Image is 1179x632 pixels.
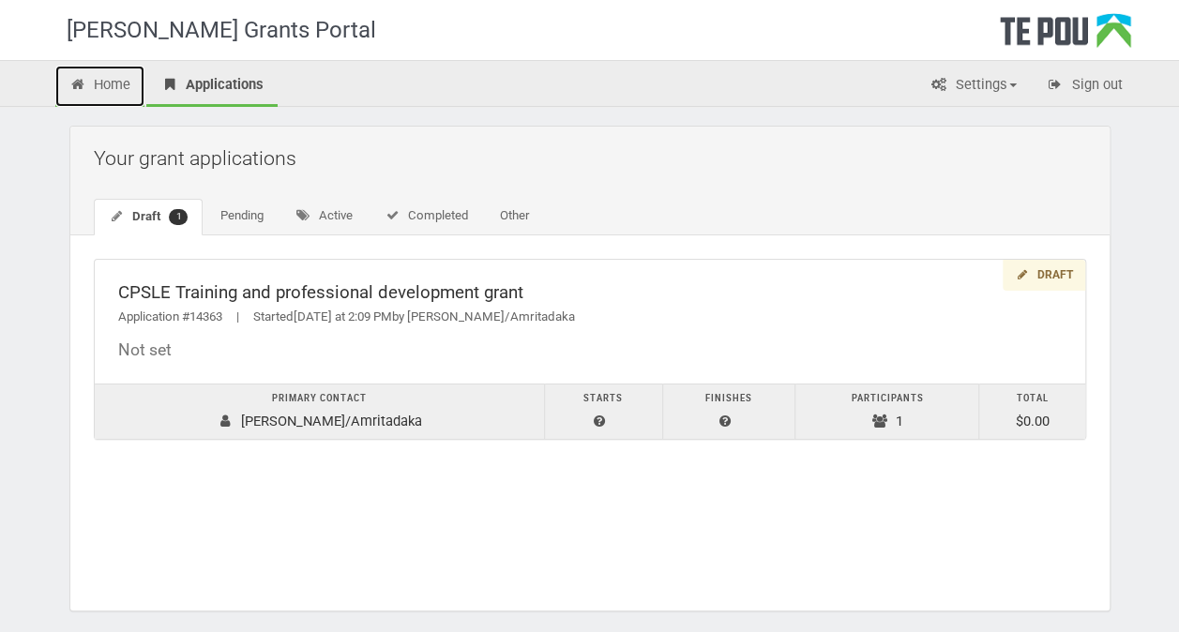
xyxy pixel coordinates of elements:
h2: Your grant applications [94,136,1096,180]
span: | [222,309,253,324]
a: Completed [369,199,482,234]
span: 1 [169,209,188,225]
a: Settings [916,66,1031,107]
td: [PERSON_NAME]/Amritadaka [95,384,545,439]
a: Applications [146,66,278,107]
div: Participants [805,389,969,409]
span: [DATE] at 2:09 PM [294,309,392,324]
a: Active [280,199,367,234]
a: Home [55,66,145,107]
div: Draft [1003,260,1084,291]
a: Pending [204,199,278,234]
div: Application #14363 Started by [PERSON_NAME]/Amritadaka [118,308,1062,327]
a: Other [484,199,543,234]
div: Finishes [673,389,786,409]
a: Draft [94,199,204,235]
td: 1 [795,384,979,439]
div: Te Pou Logo [1000,13,1131,60]
div: Not set [118,340,1062,360]
div: Primary contact [104,389,535,409]
td: $0.00 [979,384,1085,439]
div: Total [989,389,1075,409]
a: Sign out [1033,66,1137,107]
div: CPSLE Training and professional development grant [118,283,1062,303]
div: Starts [554,389,653,409]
